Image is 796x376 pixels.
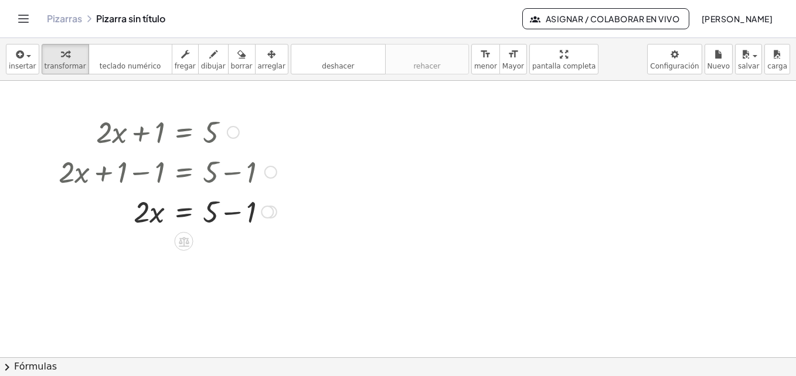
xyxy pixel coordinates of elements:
[767,62,787,70] span: carga
[6,44,39,74] button: insertar
[201,62,226,70] span: dibujar
[42,44,89,74] button: transformar
[692,8,782,29] button: [PERSON_NAME]
[45,62,86,70] span: transformar
[14,9,33,28] button: Alternar navegación
[175,62,196,70] span: fregar
[231,62,253,70] span: borrar
[650,62,699,70] span: Configuración
[175,232,193,251] div: Apply the same math to both sides of the equation
[322,62,354,70] span: deshacer
[14,360,57,374] font: Fórmulas
[413,62,440,70] span: rehacer
[764,44,790,74] button: carga
[738,62,759,70] span: salvar
[228,44,256,74] button: borrar
[529,44,599,74] button: pantalla completa
[474,62,497,70] span: menor
[291,44,386,74] button: deshacerdeshacer
[89,44,172,74] button: tecladoteclado numérico
[388,47,466,61] i: rehacer
[480,47,491,61] i: format_size
[647,44,702,74] button: Configuración
[471,44,500,74] button: format_sizemenor
[545,13,679,24] font: Asignar / Colaborar en vivo
[9,62,36,70] span: insertar
[100,62,161,70] span: teclado numérico
[508,47,519,61] i: format_size
[294,47,383,61] i: deshacer
[91,47,169,61] i: teclado
[705,44,733,74] button: Nuevo
[385,44,469,74] button: rehacerrehacer
[198,44,229,74] button: dibujar
[701,13,773,24] font: [PERSON_NAME]
[47,13,82,25] a: Pizarras
[255,44,288,74] button: arreglar
[735,44,762,74] button: salvar
[707,62,730,70] span: Nuevo
[172,44,199,74] button: fregar
[258,62,285,70] span: arreglar
[502,62,524,70] span: Mayor
[532,62,596,70] span: pantalla completa
[522,8,689,29] button: Asignar / Colaborar en vivo
[499,44,527,74] button: format_sizeMayor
